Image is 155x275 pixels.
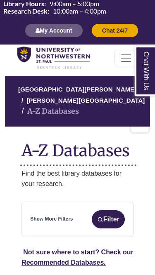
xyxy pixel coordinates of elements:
[18,106,79,118] li: A-Z Databases
[30,215,73,223] a: Show More Filters
[92,210,125,228] button: Filter
[91,27,138,34] a: Chat 24/7
[26,96,145,104] a: [PERSON_NAME][GEOGRAPHIC_DATA]
[126,118,153,129] a: Back to Top
[21,135,134,160] h1: A-Z Databases
[114,50,138,66] button: Toggle navigation
[18,85,136,93] a: [GEOGRAPHIC_DATA][PERSON_NAME]
[21,76,134,127] nav: breadcrumb
[25,27,83,34] a: My Account
[17,47,90,69] img: library_home
[21,249,134,266] a: Not sure where to start? Check our Recommended Databases.
[25,24,83,38] button: My Account
[21,168,134,189] p: Find the best library databases for your research.
[53,8,106,14] span: 10:00am – 4:00pm
[91,24,138,38] button: Chat 24/7
[50,0,99,7] span: 9:00am – 5:00pm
